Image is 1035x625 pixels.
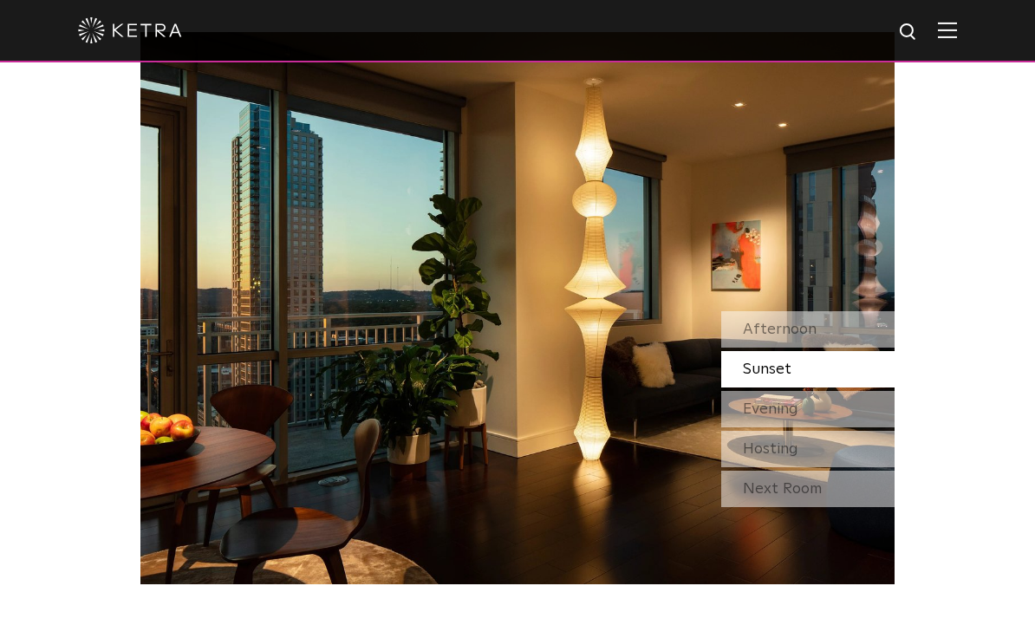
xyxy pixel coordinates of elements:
img: search icon [898,22,920,43]
img: SS_HBD_LivingRoom_Desktop_02 [140,32,895,584]
span: Sunset [743,361,791,377]
span: Afternoon [743,322,817,337]
img: Hamburger%20Nav.svg [938,22,957,38]
span: Hosting [743,441,798,457]
span: Evening [743,401,798,417]
img: ketra-logo-2019-white [78,17,182,43]
div: Next Room [721,471,895,507]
